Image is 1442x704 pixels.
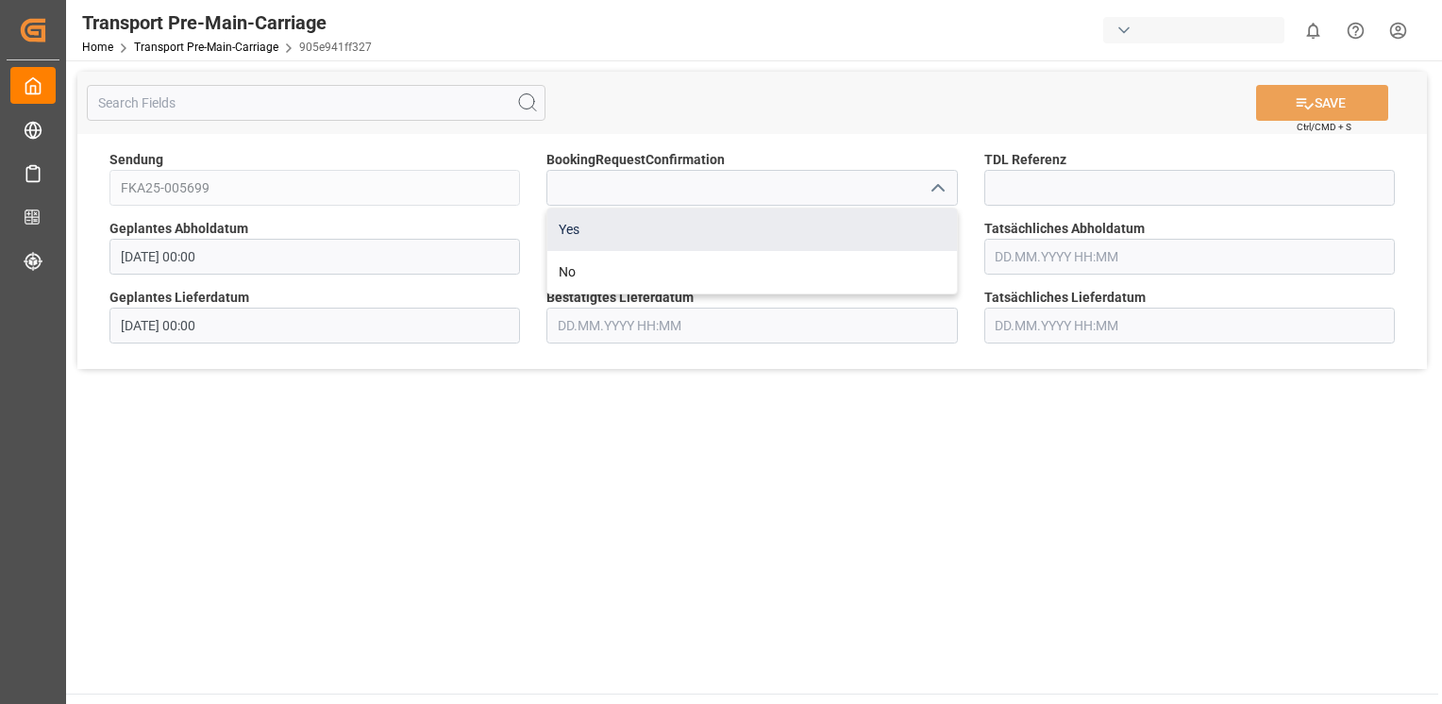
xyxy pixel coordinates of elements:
button: SAVE [1256,85,1388,121]
span: Tatsächliches Abholdatum [984,219,1145,239]
input: DD.MM.YYYY HH:MM [984,239,1395,275]
span: Bestätigtes Lieferdatum [546,288,694,308]
button: close menu [922,174,950,203]
input: DD.MM.YYYY HH:MM [984,308,1395,344]
button: Help Center [1334,9,1377,52]
input: Search Fields [87,85,545,121]
div: No [547,251,956,293]
span: Tatsächliches Lieferdatum [984,288,1146,308]
div: Transport Pre-Main-Carriage [82,8,372,37]
span: Ctrl/CMD + S [1297,120,1351,134]
button: show 0 new notifications [1292,9,1334,52]
a: Transport Pre-Main-Carriage [134,41,278,54]
input: DD.MM.YYYY HH:MM [109,308,520,344]
span: TDL Referenz [984,150,1066,170]
span: BookingRequestConfirmation [546,150,725,170]
span: Geplantes Lieferdatum [109,288,249,308]
input: DD.MM.YYYY HH:MM [109,239,520,275]
a: Home [82,41,113,54]
div: Yes [547,209,956,251]
input: DD.MM.YYYY HH:MM [546,308,957,344]
span: Geplantes Abholdatum [109,219,248,239]
span: Sendung [109,150,163,170]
